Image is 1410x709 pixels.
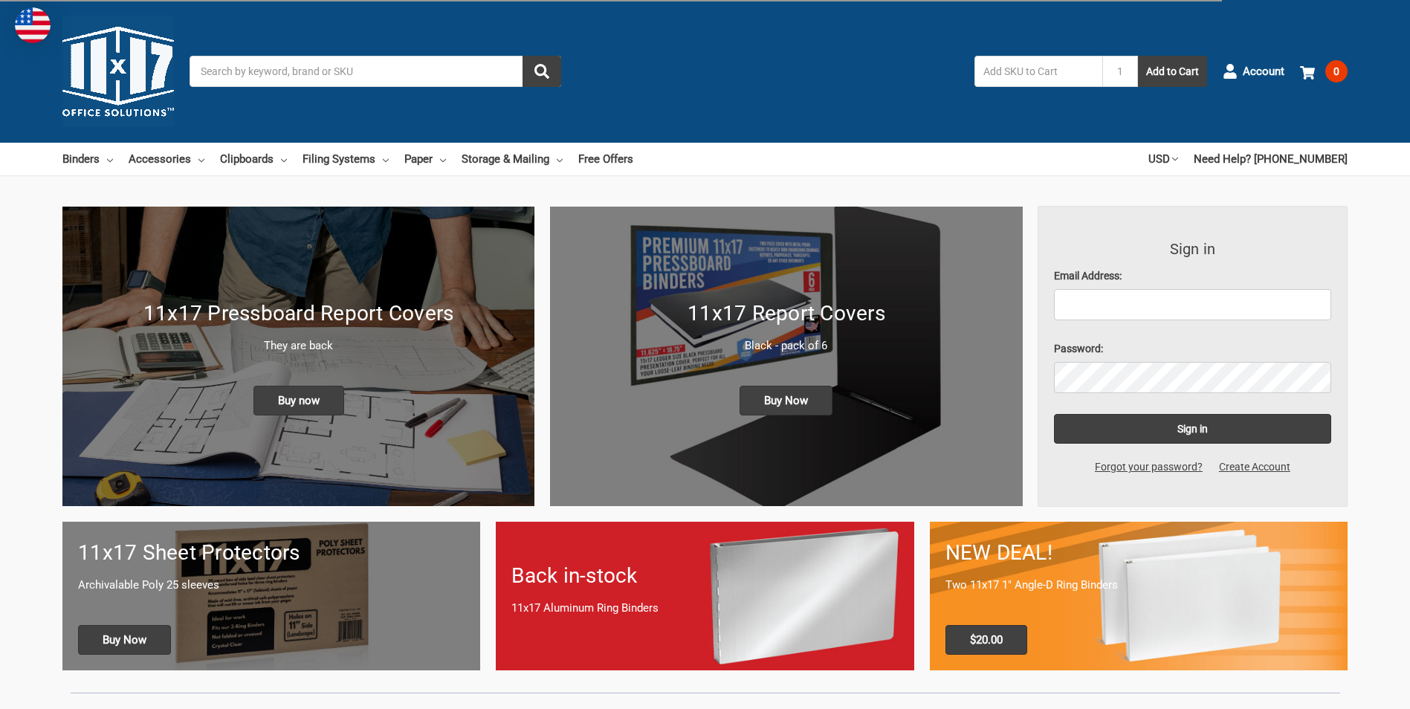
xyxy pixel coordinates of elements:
[78,537,465,569] h1: 11x17 Sheet Protectors
[1148,143,1178,175] a: USD
[220,143,287,175] a: Clipboards
[462,143,563,175] a: Storage & Mailing
[511,560,898,592] h1: Back in-stock
[945,537,1332,569] h1: NEW DEAL!
[1325,60,1348,82] span: 0
[303,143,389,175] a: Filing Systems
[974,56,1102,87] input: Add SKU to Cart
[550,207,1022,506] img: 11x17 Report Covers
[62,143,113,175] a: Binders
[1223,52,1284,91] a: Account
[78,625,171,655] span: Buy Now
[496,522,913,670] a: Back in-stock 11x17 Aluminum Ring Binders
[62,522,480,670] a: 11x17 sheet protectors 11x17 Sheet Protectors Archivalable Poly 25 sleeves Buy Now
[945,577,1332,594] p: Two 11x17 1" Angle-D Ring Binders
[566,337,1006,354] p: Black - pack of 6
[15,7,51,43] img: duty and tax information for United States
[62,207,534,506] a: New 11x17 Pressboard Binders 11x17 Pressboard Report Covers They are back Buy now
[1287,669,1410,709] iframe: Google Customer Reviews
[1054,238,1332,260] h3: Sign in
[404,143,446,175] a: Paper
[511,600,898,617] p: 11x17 Aluminum Ring Binders
[78,298,519,329] h1: 11x17 Pressboard Report Covers
[550,207,1022,506] a: 11x17 Report Covers 11x17 Report Covers Black - pack of 6 Buy Now
[1300,52,1348,91] a: 0
[1054,414,1332,444] input: Sign in
[78,337,519,354] p: They are back
[1054,341,1332,357] label: Password:
[1138,56,1207,87] button: Add to Cart
[945,625,1027,655] span: $20.00
[1087,459,1211,475] a: Forgot your password?
[253,386,344,415] span: Buy now
[740,386,832,415] span: Buy Now
[129,143,204,175] a: Accessories
[1211,459,1299,475] a: Create Account
[930,522,1348,670] a: 11x17 Binder 2-pack only $20.00 NEW DEAL! Two 11x17 1" Angle-D Ring Binders $20.00
[190,56,561,87] input: Search by keyword, brand or SKU
[62,16,174,127] img: 11x17.com
[1054,268,1332,284] label: Email Address:
[566,298,1006,329] h1: 11x17 Report Covers
[78,577,465,594] p: Archivalable Poly 25 sleeves
[1243,63,1284,80] span: Account
[62,207,534,506] img: New 11x17 Pressboard Binders
[578,143,633,175] a: Free Offers
[1194,143,1348,175] a: Need Help? [PHONE_NUMBER]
